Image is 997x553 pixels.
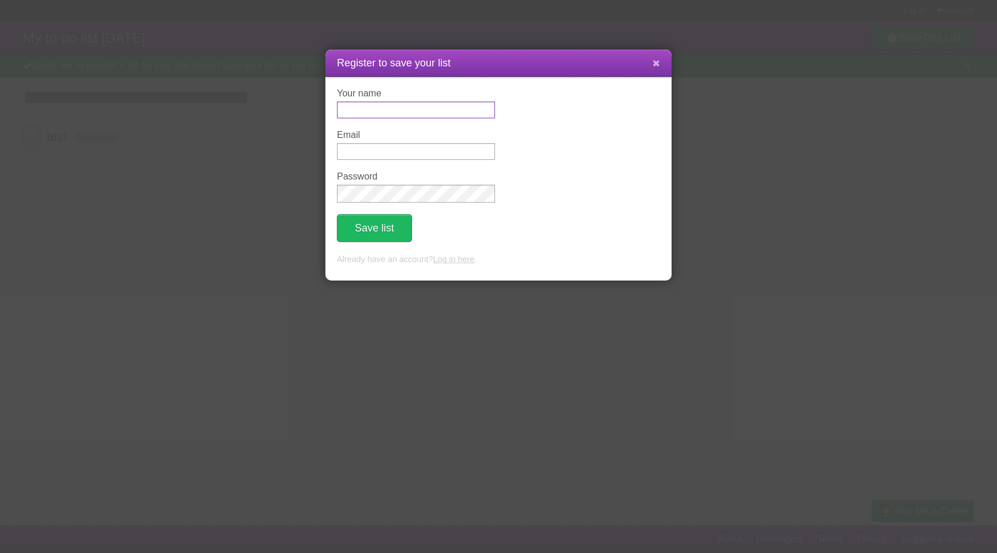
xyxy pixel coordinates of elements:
[337,130,495,140] label: Email
[337,88,495,99] label: Your name
[337,55,660,71] h1: Register to save your list
[337,171,495,182] label: Password
[337,253,660,266] p: Already have an account? .
[337,214,412,242] button: Save list
[433,255,474,264] a: Log in here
